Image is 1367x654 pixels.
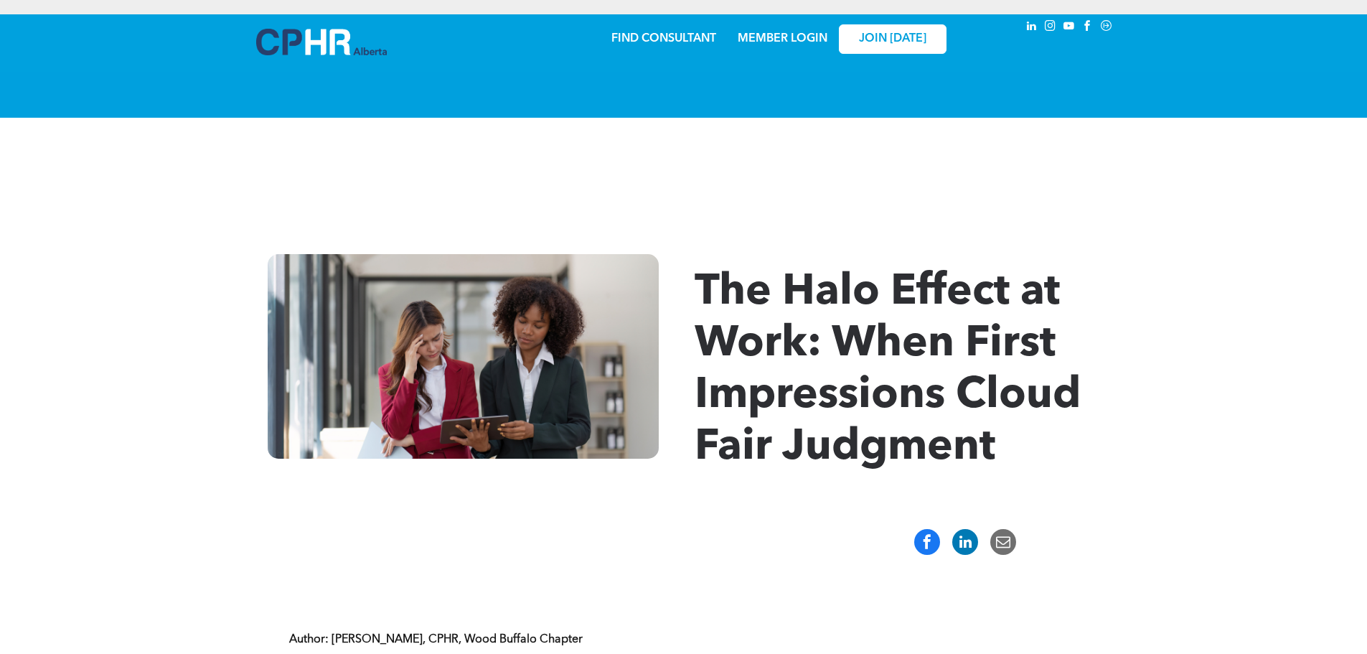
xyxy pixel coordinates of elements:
a: linkedin [1024,18,1040,37]
a: facebook [1080,18,1096,37]
a: MEMBER LOGIN [738,33,827,45]
a: JOIN [DATE] [839,24,946,54]
strong: : [PERSON_NAME], CPHR, Wood Buffalo Chapter [325,634,583,645]
img: A blue and white logo for cp alberta [256,29,387,55]
a: instagram [1043,18,1058,37]
span: The Halo Effect at Work: When First Impressions Cloud Fair Judgment [695,271,1081,470]
a: youtube [1061,18,1077,37]
strong: Author [289,634,325,645]
span: JOIN [DATE] [859,32,926,46]
a: FIND CONSULTANT [611,33,716,45]
a: Social network [1099,18,1114,37]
